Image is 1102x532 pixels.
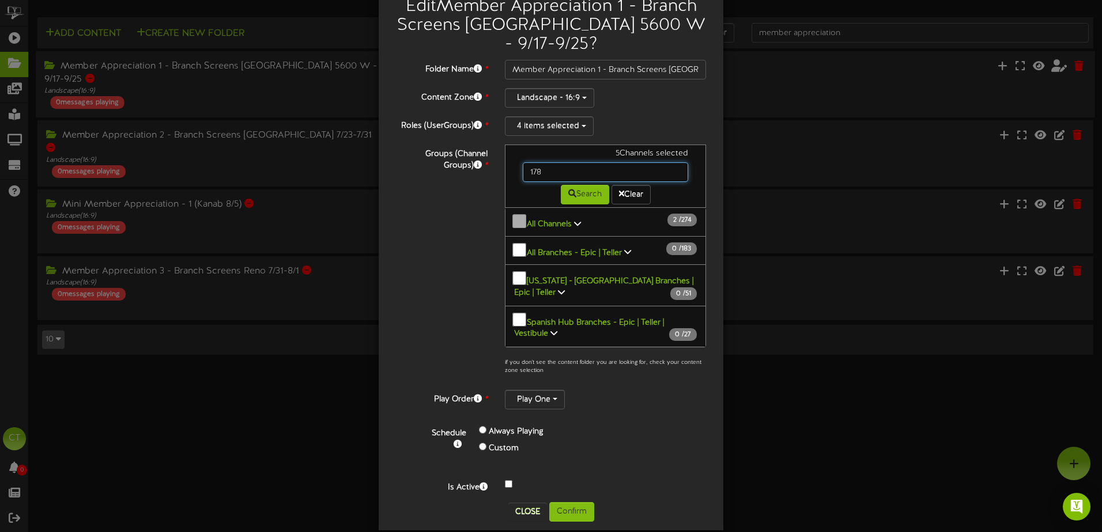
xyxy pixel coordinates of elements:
button: All Channels 2 /274 [505,207,706,237]
div: 5 Channels selected [514,148,697,162]
label: Custom [489,443,519,454]
span: 0 [676,290,683,298]
label: Play Order [387,390,496,405]
label: Folder Name [387,60,496,75]
label: Content Zone [387,88,496,104]
b: [US_STATE] - [GEOGRAPHIC_DATA] Branches | Epic | Teller [514,277,693,297]
input: -- Search -- [523,162,688,182]
span: / 51 [670,287,697,300]
span: / 183 [666,242,697,255]
div: Open Intercom Messenger [1063,493,1090,520]
button: Search [561,185,609,204]
b: Spanish Hub Branches - Epic | Teller | Vestibule [514,318,664,338]
span: 2 [673,216,679,224]
span: 0 [672,245,679,253]
label: Roles (UserGroups) [387,116,496,132]
button: Clear [612,185,651,204]
input: Folder Name [505,60,706,79]
button: All Branches - Epic | Teller 0 /183 [505,236,706,265]
button: Close [508,503,547,521]
button: Landscape - 16:9 [505,88,594,108]
button: Confirm [549,502,594,522]
button: Play One [505,390,565,409]
button: 4 items selected [505,116,594,136]
span: 0 [675,330,682,339]
b: Schedule [432,429,466,438]
span: / 27 [669,328,697,341]
b: All Branches - Epic | Teller [527,248,622,257]
label: Groups (Channel Groups) [387,145,496,172]
button: Spanish Hub Branches - Epic | Teller | Vestibule 0 /27 [505,306,706,348]
label: Is Active [387,478,496,493]
span: / 274 [667,214,697,226]
button: [US_STATE] - [GEOGRAPHIC_DATA] Branches | Epic | Teller 0 /51 [505,264,706,306]
label: Always Playing [489,426,544,438]
b: All Channels [527,220,572,229]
